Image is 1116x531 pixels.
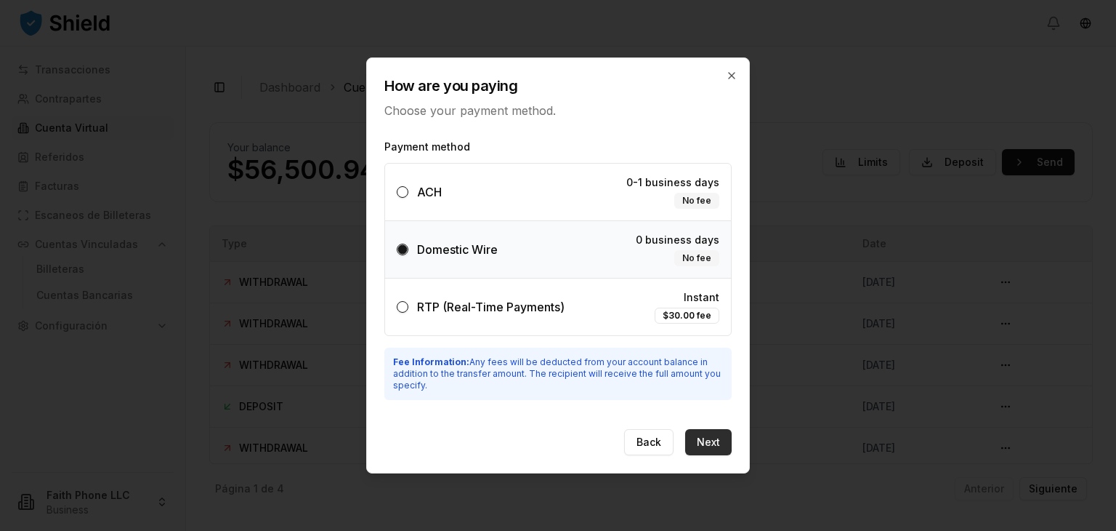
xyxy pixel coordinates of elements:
[626,175,719,190] span: 0-1 business days
[624,429,674,455] button: Back
[417,242,498,257] span: Domestic Wire
[684,290,719,305] span: Instant
[417,185,442,199] span: ACH
[393,356,723,391] p: Any fees will be deducted from your account balance in addition to the transfer amount. The recip...
[384,140,732,154] label: Payment method
[636,233,719,247] span: 0 business days
[397,244,408,255] button: Domestic Wire0 business daysNo fee
[393,356,469,367] strong: Fee Information:
[674,250,719,266] div: No fee
[397,186,408,198] button: ACH0-1 business daysNo fee
[674,193,719,209] div: No fee
[417,300,565,314] span: RTP (Real-Time Payments)
[384,102,732,119] p: Choose your payment method.
[397,301,408,313] button: RTP (Real-Time Payments)Instant$30.00 fee
[685,429,732,455] button: Next
[655,308,719,324] div: $30.00 fee
[384,76,732,96] h2: How are you paying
